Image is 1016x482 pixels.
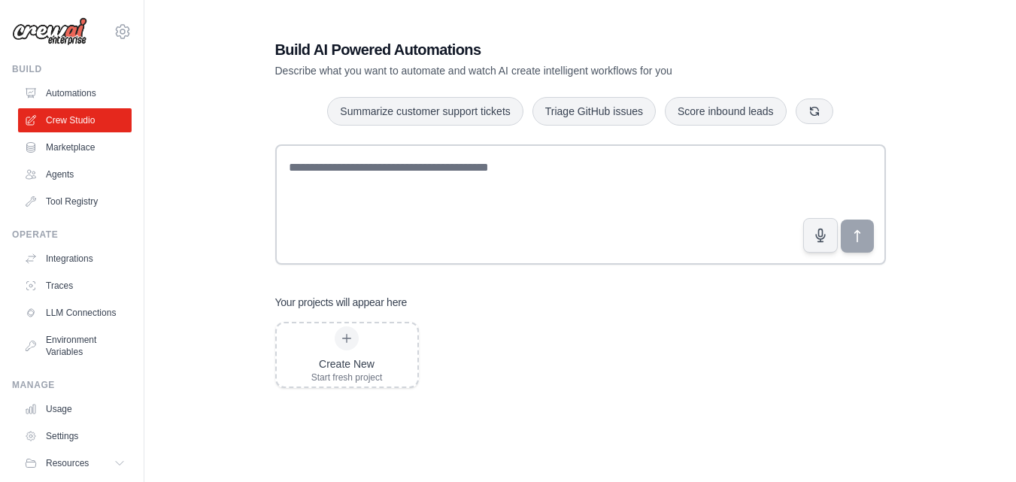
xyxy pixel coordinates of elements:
[18,135,132,159] a: Marketplace
[18,301,132,325] a: LLM Connections
[12,229,132,241] div: Operate
[18,81,132,105] a: Automations
[796,99,833,124] button: Get new suggestions
[18,397,132,421] a: Usage
[18,162,132,186] a: Agents
[12,379,132,391] div: Manage
[18,189,132,214] a: Tool Registry
[46,457,89,469] span: Resources
[12,63,132,75] div: Build
[18,328,132,364] a: Environment Variables
[12,17,87,46] img: Logo
[532,97,656,126] button: Triage GitHub issues
[941,410,1016,482] iframe: Chat Widget
[311,356,383,371] div: Create New
[311,371,383,383] div: Start fresh project
[18,108,132,132] a: Crew Studio
[18,247,132,271] a: Integrations
[18,451,132,475] button: Resources
[18,274,132,298] a: Traces
[275,295,408,310] h3: Your projects will appear here
[275,39,781,60] h1: Build AI Powered Automations
[803,218,838,253] button: Click to speak your automation idea
[275,63,781,78] p: Describe what you want to automate and watch AI create intelligent workflows for you
[665,97,787,126] button: Score inbound leads
[327,97,523,126] button: Summarize customer support tickets
[18,424,132,448] a: Settings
